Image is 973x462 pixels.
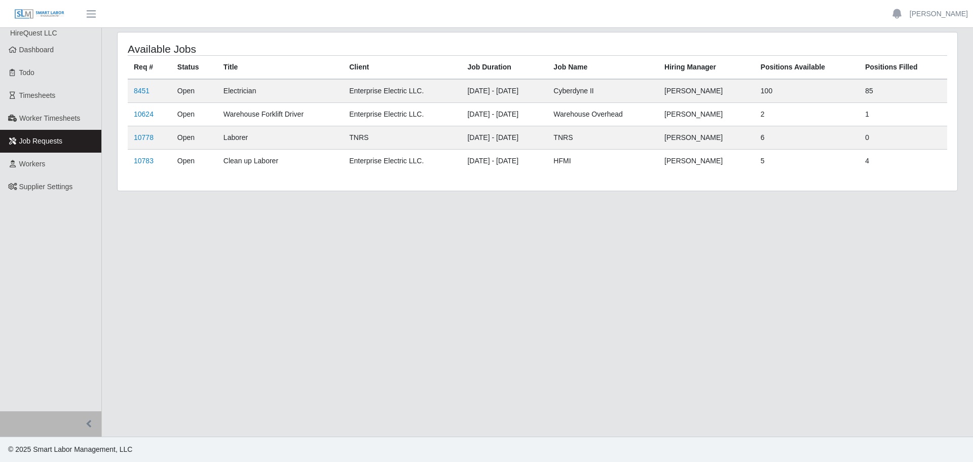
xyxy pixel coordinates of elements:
td: Open [171,126,217,150]
span: Todo [19,68,34,77]
th: Job Duration [461,56,547,80]
td: Electrician [217,79,343,103]
td: Enterprise Electric LLC. [343,79,461,103]
th: Status [171,56,217,80]
h4: Available Jobs [128,43,460,55]
th: Client [343,56,461,80]
td: Clean up Laborer [217,150,343,173]
th: Req # [128,56,171,80]
td: Cyberdyne II [547,79,658,103]
td: [DATE] - [DATE] [461,79,547,103]
td: Enterprise Electric LLC. [343,103,461,126]
td: Warehouse Overhead [547,103,658,126]
span: Job Requests [19,137,63,145]
td: [DATE] - [DATE] [461,103,547,126]
a: 8451 [134,87,149,95]
td: TNRS [547,126,658,150]
td: 0 [859,126,947,150]
span: HireQuest LLC [10,29,57,37]
a: [PERSON_NAME] [910,9,968,19]
td: 5 [755,150,859,173]
td: Open [171,79,217,103]
td: Open [171,150,217,173]
span: Dashboard [19,46,54,54]
span: Worker Timesheets [19,114,80,122]
td: [PERSON_NAME] [658,126,755,150]
a: 10624 [134,110,154,118]
td: Warehouse Forklift Driver [217,103,343,126]
td: Laborer [217,126,343,150]
td: 100 [755,79,859,103]
td: 2 [755,103,859,126]
td: [PERSON_NAME] [658,103,755,126]
td: [DATE] - [DATE] [461,150,547,173]
td: [PERSON_NAME] [658,79,755,103]
span: Timesheets [19,91,56,99]
th: Job Name [547,56,658,80]
td: Open [171,103,217,126]
td: HFMI [547,150,658,173]
a: 10778 [134,133,154,141]
span: Workers [19,160,46,168]
td: TNRS [343,126,461,150]
th: Hiring Manager [658,56,755,80]
td: 6 [755,126,859,150]
th: Positions Available [755,56,859,80]
a: 10783 [134,157,154,165]
span: © 2025 Smart Labor Management, LLC [8,445,132,453]
td: 4 [859,150,947,173]
td: 1 [859,103,947,126]
td: [PERSON_NAME] [658,150,755,173]
td: Enterprise Electric LLC. [343,150,461,173]
td: [DATE] - [DATE] [461,126,547,150]
th: Title [217,56,343,80]
td: 85 [859,79,947,103]
span: Supplier Settings [19,183,73,191]
img: SLM Logo [14,9,65,20]
th: Positions Filled [859,56,947,80]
